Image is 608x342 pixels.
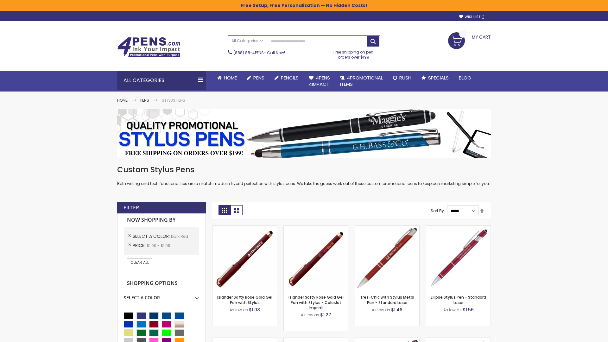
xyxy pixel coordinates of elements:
[253,74,264,81] span: Pens
[228,36,266,46] a: All Categories
[218,205,231,215] strong: Grid
[443,307,462,313] span: As low as
[117,165,491,187] div: Both writing and tech functionalities are a match made in hybrid perfection with stylus pens. We ...
[233,50,264,55] a: (888) 88-4PENS
[130,260,149,265] span: Clear All
[117,71,206,90] div: All Categories
[426,225,491,231] a: Ellipse Stylus Pen - Standard Laser-Dark Red
[454,71,476,85] a: Blog
[335,71,388,92] a: 4PROMOTIONALITEMS
[360,294,414,305] a: Tres-Chic with Stylus Metal Pen - Standard Laser
[463,307,474,313] span: $1.56
[217,294,272,305] a: Islander Softy Rose Gold Gel Pen with Stylus
[127,258,152,267] a: Clear All
[340,74,383,87] span: 4PROMOTIONAL ITEMS
[212,225,277,231] a: Islander Softy Rose Gold Gel Pen with Stylus-Dark Red
[459,74,471,81] span: Blog
[426,226,491,290] img: Ellipse Stylus Pen - Standard Laser-Dark Red
[231,38,263,43] span: All Categories
[399,74,411,81] span: Rush
[288,294,344,310] a: Islander Softy Rose Gold Gel Pen with Stylus - ColorJet Imprint
[242,71,269,85] a: Pens
[140,98,149,103] a: Pens
[459,15,484,19] a: Wishlist
[391,307,402,313] span: $1.48
[230,307,248,313] span: As low as
[372,307,390,313] span: As low as
[301,312,319,318] span: As low as
[123,204,139,211] strong: Filter
[233,50,285,55] span: - Call Now!
[133,242,147,249] span: Price
[147,243,170,248] span: $1.00 - $1.99
[304,71,335,92] a: 4Pens4impact
[117,37,180,57] img: 4Pens Custom Pens and Promotional Products
[284,226,348,290] img: Islander Softy Rose Gold Gel Pen with Stylus - ColorJet Imprint-Dark Red
[162,98,185,103] strong: Stylus Pens
[249,307,260,313] span: $1.08
[117,165,491,175] h1: Custom Stylus Pens
[281,74,299,81] span: Pencils
[284,225,348,231] a: Islander Softy Rose Gold Gel Pen with Stylus - ColorJet Imprint-Dark Red
[355,225,419,231] a: Tres-Chic with Stylus Metal Pen - Standard Laser-Dark Red
[117,98,128,103] a: Home
[124,277,199,290] strong: Shopping Options
[431,294,486,305] a: Ellipse Stylus Pen - Standard Laser
[388,71,416,85] a: Rush
[212,226,277,290] img: Islander Softy Rose Gold Gel Pen with Stylus-Dark Red
[133,233,171,239] span: Select A Color
[269,71,304,85] a: Pencils
[428,74,449,81] span: Specials
[327,47,380,60] div: Free shipping on pen orders over $199
[320,312,331,318] span: $1.27
[224,74,237,81] span: Home
[124,213,199,227] strong: Now Shopping by
[355,226,419,290] img: Tres-Chic with Stylus Metal Pen - Standard Laser-Dark Red
[117,109,491,158] img: Stylus Pens
[431,208,444,213] label: Sort By
[171,234,188,239] span: Dark Red
[416,71,454,85] a: Specials
[212,71,242,85] a: Home
[124,290,199,301] div: Select A Color
[309,74,330,87] span: 4Pens 4impact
